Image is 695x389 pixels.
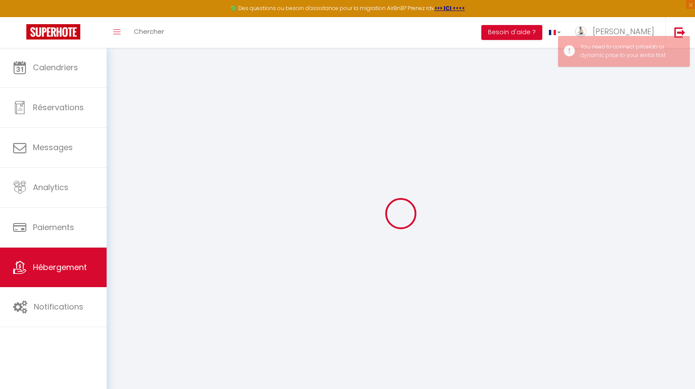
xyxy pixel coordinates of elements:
span: Messages [33,142,73,153]
span: Hébergement [33,262,87,273]
span: Réservations [33,102,84,113]
img: ... [574,25,587,38]
a: ... [PERSON_NAME] [567,17,665,48]
a: Chercher [127,17,171,48]
img: Super Booking [26,24,80,40]
span: Paiements [33,222,74,233]
img: logout [674,27,685,38]
a: >>> ICI <<<< [434,4,465,12]
span: Analytics [33,182,68,193]
span: Notifications [34,301,83,312]
button: Besoin d'aide ? [481,25,542,40]
div: You need to connect pricelab or dynamic price to your rental first [580,43,681,60]
span: [PERSON_NAME] [593,26,654,37]
span: Chercher [134,27,164,36]
span: Calendriers [33,62,78,73]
